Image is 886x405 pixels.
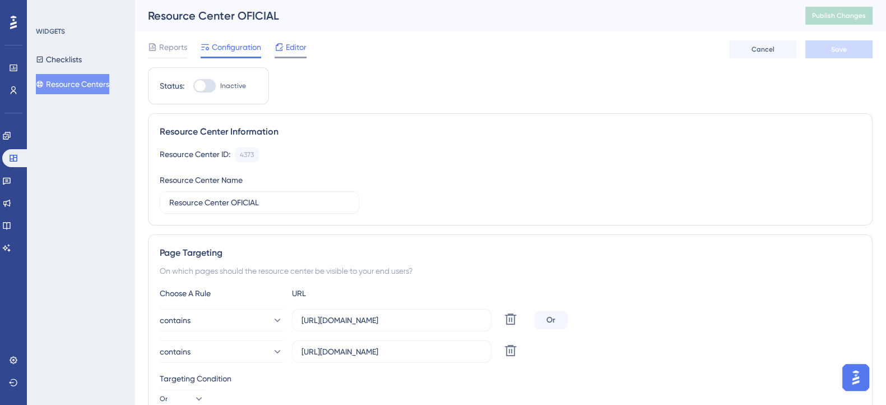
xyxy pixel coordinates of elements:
span: Reports [159,40,187,54]
span: Cancel [752,45,774,54]
span: Editor [286,40,307,54]
span: Configuration [212,40,261,54]
button: Cancel [729,40,796,58]
div: WIDGETS [36,27,65,36]
div: URL [292,287,415,300]
div: Resource Center Name [160,173,243,187]
button: Publish Changes [805,7,873,25]
span: Save [831,45,847,54]
button: contains [160,340,283,363]
div: Choose A Rule [160,287,283,300]
div: Page Targeting [160,246,861,260]
div: Resource Center ID: [160,148,230,162]
div: Resource Center Information [160,125,861,139]
iframe: UserGuiding AI Assistant Launcher [839,361,873,394]
button: Resource Centers [36,74,109,94]
div: Resource Center OFICIAL [148,8,777,24]
input: yourwebsite.com/path [301,346,482,358]
input: yourwebsite.com/path [301,314,482,326]
span: contains [160,345,191,358]
div: Targeting Condition [160,372,861,385]
button: Save [805,40,873,58]
div: Or [534,311,568,329]
button: contains [160,309,283,332]
div: 4373 [240,150,254,159]
span: Publish Changes [812,11,866,20]
div: Status: [160,79,184,93]
span: contains [160,314,191,327]
span: Inactive [220,81,246,90]
div: On which pages should the resource center be visible to your end users? [160,264,861,278]
input: Type your Resource Center name [169,196,350,209]
button: Checklists [36,49,82,70]
span: Or [160,394,168,403]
